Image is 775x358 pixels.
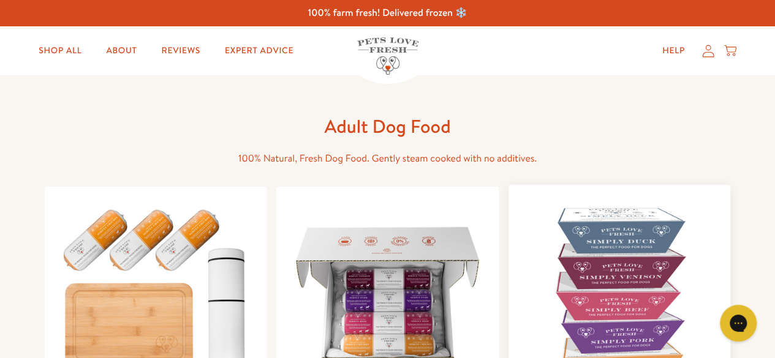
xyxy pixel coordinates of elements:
[215,39,303,63] a: Expert Advice
[152,39,210,63] a: Reviews
[238,152,537,165] span: 100% Natural, Fresh Dog Food. Gently steam cooked with no additives.
[192,114,584,138] h1: Adult Dog Food
[357,37,418,75] img: Pets Love Fresh
[96,39,146,63] a: About
[652,39,695,63] a: Help
[29,39,91,63] a: Shop All
[714,300,763,346] iframe: Gorgias live chat messenger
